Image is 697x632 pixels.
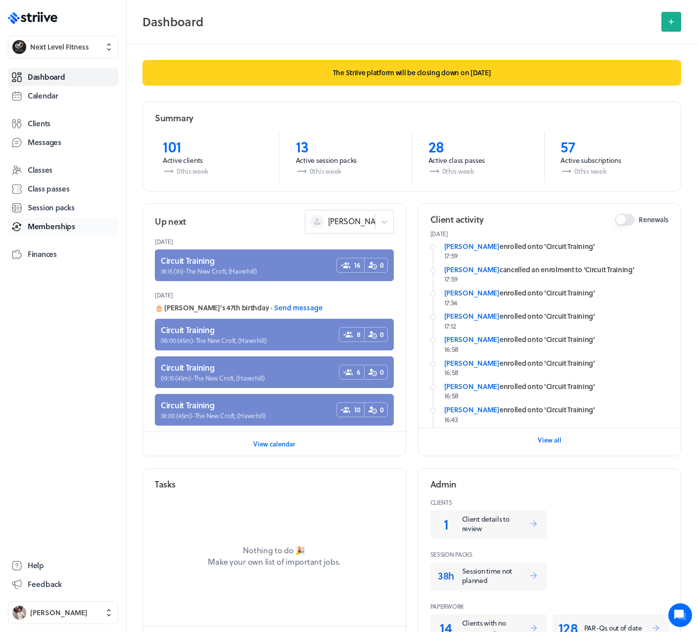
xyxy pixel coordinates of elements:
span: · [271,303,272,313]
span: View calendar [253,439,295,448]
a: 13Active session packs0this week [279,132,412,183]
a: [PERSON_NAME] [444,241,500,251]
a: [PERSON_NAME] [444,264,500,275]
span: Messages [28,137,61,147]
button: Send message [274,303,323,313]
a: Help [8,557,118,575]
span: Memberships [28,221,75,232]
span: Next Level Fitness [30,42,89,52]
span: 16 [354,260,360,270]
a: Messages [8,134,118,151]
p: 28 [428,138,529,155]
p: Active subscriptions [560,155,661,165]
div: cancelled an enrolment to 'Circuit Training' [444,265,669,275]
a: [PERSON_NAME] [444,334,500,344]
span: Classes [28,165,52,175]
header: Session Packs [430,546,669,562]
span: 6 [357,367,361,377]
p: 1 [434,514,458,534]
button: Next Level FitnessNext Level Fitness [8,36,118,58]
p: 0 this week [428,165,529,177]
div: Amazing that’s a massive help [15,150,183,157]
p: 16:58 [444,344,669,354]
p: 16:43 [444,415,669,425]
header: [DATE] [155,234,394,249]
a: [PERSON_NAME] [444,288,500,298]
p: Session time not planned [462,566,529,585]
button: View all [538,430,561,450]
span: 0 [380,367,384,377]
span: 0 [380,260,384,270]
iframe: gist-messenger-bubble-iframe [668,603,692,627]
span: See all [159,109,181,116]
span: 10 [354,405,360,415]
span: Class passes [28,184,70,194]
span: Session packs [28,202,74,213]
a: 57Active subscriptions0this week [544,132,677,183]
a: [PERSON_NAME] [444,381,500,391]
span: 0 [380,405,384,415]
a: Classes [8,161,118,179]
span: Dashboard [28,72,65,82]
a: Finances [8,245,118,263]
a: Clients [8,115,118,133]
h2: Admin [430,478,457,490]
div: USAmazing that’s a massive help[PERSON_NAME]•[DATE] [7,121,190,626]
div: enrolled onto 'Circuit Training' [444,405,669,415]
span: Calendar [28,91,58,101]
p: The Striive platform will be closing down on [DATE] [142,60,681,86]
div: enrolled onto 'Circuit Training' [444,311,669,321]
img: Ben Robinson [12,606,26,620]
header: [DATE] [155,287,394,303]
h2: Client activity [430,213,484,226]
span: Feedback [28,579,62,589]
a: [PERSON_NAME] [444,358,500,368]
button: Feedback [8,576,118,593]
button: Ben Robinson[PERSON_NAME] [8,601,118,624]
p: 0 this week [163,165,264,177]
span: Clients [28,118,50,129]
a: Memberships [8,218,118,236]
p: 0 this week [560,165,661,177]
a: 28Active class passes0this week [412,132,545,183]
header: Paperwork [430,598,669,614]
h2: Summary [155,112,193,124]
a: 101Active clients0this week [147,132,279,183]
span: [PERSON_NAME] [30,608,88,618]
button: View calendar [253,434,295,454]
span: 8 [357,330,361,340]
span: Renewals [639,215,669,225]
h2: Tasks [155,478,176,490]
a: [PERSON_NAME] [444,311,500,321]
a: Calendar [8,87,118,105]
p: [DATE] [430,230,669,238]
p: Active clients [163,155,264,165]
p: 101 [163,138,264,155]
p: 17:34 [444,298,669,308]
span: View all [538,436,561,444]
p: Nothing to do 🎉 Make your own list of important jobs. [195,545,353,567]
h2: We're here to help. Ask us anything! [15,58,183,90]
p: 57 [560,138,661,155]
span: [DATE] [15,163,37,171]
div: enrolled onto 'Circuit Training' [444,288,669,298]
p: 38h [434,569,458,583]
p: 16:58 [444,391,669,401]
h1: Hi [PERSON_NAME] [15,41,183,56]
span: [PERSON_NAME] [328,216,389,227]
div: enrolled onto 'Circuit Training' [444,382,669,391]
p: 16:58 [444,368,669,378]
p: 0 this week [296,165,396,177]
p: 17:59 [444,251,669,261]
div: 🎂 [PERSON_NAME]'s 47th birthday [155,303,394,313]
h2: Dashboard [142,12,655,32]
a: 38hSession time not planned [430,562,547,590]
a: 1Client details to review [430,510,547,538]
h2: Recent conversations [17,108,159,117]
div: enrolled onto 'Circuit Training' [444,335,669,344]
span: 0 [380,330,384,340]
button: Renewals [615,214,635,226]
img: Next Level Fitness [12,40,26,54]
p: 13 [296,138,396,155]
img: US [15,129,35,149]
